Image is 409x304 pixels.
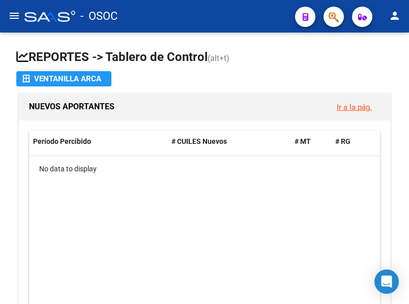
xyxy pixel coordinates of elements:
[337,103,372,112] a: Ir a la pág.
[171,137,227,145] span: # CUILES Nuevos
[335,137,350,145] span: # RG
[331,131,372,153] datatable-header-cell: # RG
[8,10,20,22] mat-icon: menu
[16,49,393,67] h1: REPORTES -> Tablero de Control
[29,131,167,153] datatable-header-cell: Período Percibido
[374,269,399,294] div: Open Intercom Messenger
[29,102,114,111] span: NUEVOS APORTANTES
[167,131,290,153] datatable-header-cell: # CUILES Nuevos
[295,137,311,145] span: # MT
[389,10,401,22] mat-icon: person
[290,131,331,153] datatable-header-cell: # MT
[16,71,111,86] button: Ventanilla ARCA
[29,156,379,181] div: No data to display
[80,5,118,27] span: - OSOC
[33,137,91,145] span: Período Percibido
[329,98,380,116] button: Ir a la pág.
[22,71,105,86] div: Ventanilla ARCA
[208,53,229,63] span: (alt+t)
